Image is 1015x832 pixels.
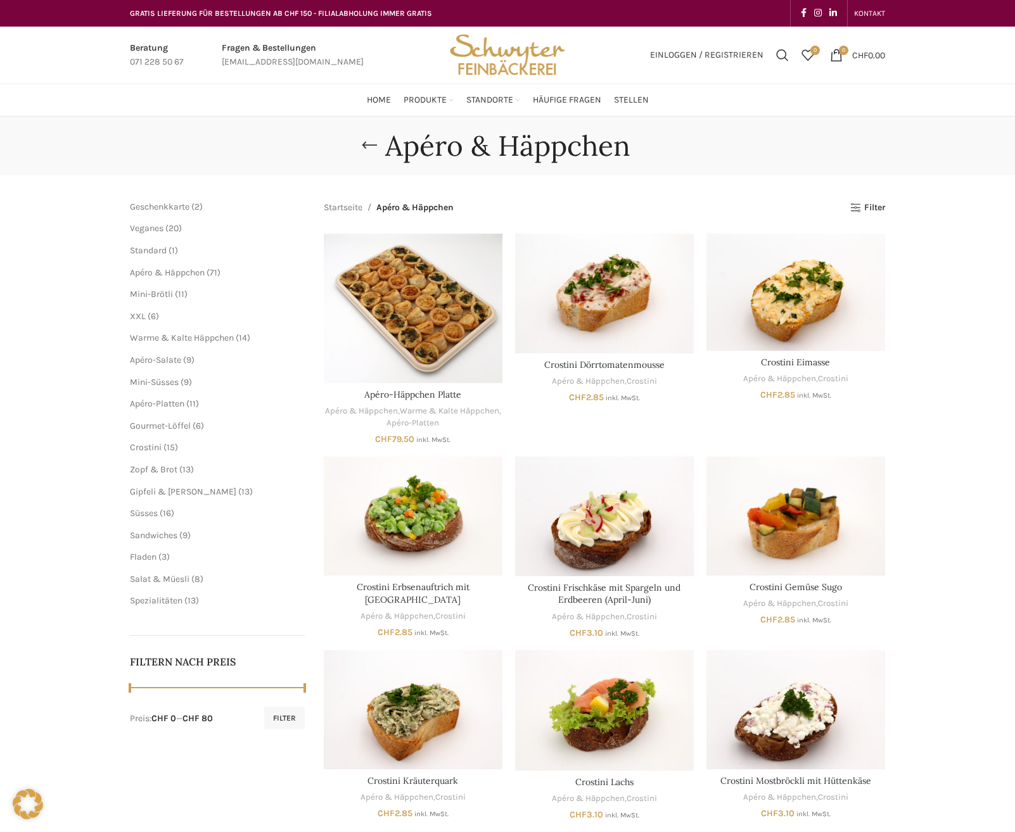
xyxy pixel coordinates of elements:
span: CHF [761,808,778,819]
a: Apéro-Salate [130,355,181,365]
span: 0 [839,46,848,55]
span: 9 [186,355,191,365]
div: Preis: — [130,712,213,725]
a: Filter [850,203,885,213]
small: inkl. MwSt. [605,811,639,819]
a: Gipfeli & [PERSON_NAME] [130,486,236,497]
span: 20 [169,223,179,234]
a: Apéro & Häppchen [743,791,816,804]
div: , [515,611,694,623]
span: 0 [810,46,820,55]
a: Crostini Eimasse [706,234,885,350]
a: Apéro & Häppchen [552,611,625,623]
a: 0 CHF0.00 [824,42,891,68]
span: Mini-Süsses [130,377,179,388]
a: Crostini Lachs [575,776,634,788]
div: , [515,375,694,388]
span: Warme & Kalte Häppchen [130,332,234,343]
a: Infobox link [130,41,184,70]
button: Filter [264,707,305,729]
span: 9 [182,530,188,541]
span: 15 [167,442,175,453]
a: Stellen [614,87,649,113]
a: Crostini Gemüse Sugo [706,457,885,576]
a: Apéro & Häppchen [552,375,625,388]
bdi: 2.85 [760,389,795,400]
a: Süsses [130,508,158,519]
a: Crostini [627,793,657,805]
span: GRATIS LIEFERUNG FÜR BESTELLUNGEN AB CHF 150 - FILIALABHOLUNG IMMER GRATIS [130,9,432,18]
a: Crostini Mostbröckli mit Hüttenkäse [706,650,885,769]
span: 3 [162,552,167,562]
a: Crostini [818,791,848,804]
span: 9 [184,377,189,388]
bdi: 2.85 [569,392,604,403]
a: Standard [130,245,167,256]
small: inkl. MwSt. [606,394,640,402]
a: KONTAKT [854,1,885,26]
span: 71 [210,267,217,278]
a: Sandwiches [130,530,177,541]
small: inkl. MwSt. [414,629,449,637]
a: Crostini Gemüse Sugo [750,581,842,593]
nav: Breadcrumb [324,201,454,215]
bdi: 3.10 [761,808,795,819]
div: Meine Wunschliste [795,42,820,68]
span: Stellen [614,94,649,106]
span: CHF 0 [151,713,176,724]
a: Infobox link [222,41,364,70]
small: inkl. MwSt. [416,436,450,444]
a: Mini-Brötli [130,289,173,299]
a: Apéro & Häppchen [552,793,625,805]
div: , [324,610,502,622]
a: Geschenkkarte [130,201,189,212]
div: , [706,791,885,804]
a: Crostini Mostbröckli mit Hüttenkäse [720,775,871,786]
span: 8 [195,574,200,584]
a: Site logo [445,49,570,60]
a: Spezialitäten [130,595,182,606]
bdi: 2.85 [378,627,412,638]
a: Crostini Frischkäse mit Spargeln und Erdbeeren (April-Juni) [528,582,680,606]
div: , [324,791,502,804]
span: Standorte [466,94,513,106]
a: Apéro & Häppchen [743,598,816,610]
a: Crostini [818,598,848,610]
a: Gourmet-Löffel [130,420,191,431]
a: Facebook social link [797,4,810,22]
a: Standorte [466,87,520,113]
div: , [706,598,885,610]
a: Crostini [818,373,848,385]
span: 16 [163,508,171,519]
a: Crostini Lachs [515,650,694,771]
span: CHF [375,434,392,444]
a: Warme & Kalte Häppchen [400,405,499,417]
span: Häufige Fragen [533,94,601,106]
a: Apéro-Platten [130,398,184,409]
a: Crostini Frischkäse mit Spargeln und Erdbeeren (April-Juni) [515,457,694,576]
a: Zopf & Brot [130,464,177,475]
div: , [706,373,885,385]
h1: Apéro & Häppchen [385,129,630,163]
a: Startseite [324,201,362,215]
a: Crostini [435,610,466,622]
span: Produkte [404,94,447,106]
a: Go back [354,133,385,158]
span: CHF 80 [182,713,213,724]
span: 11 [189,398,196,409]
span: KONTAKT [854,9,885,18]
a: XXL [130,311,146,322]
a: Apéro & Häppchen [743,373,816,385]
a: Crostini [435,791,466,804]
a: Einloggen / Registrieren [644,42,770,68]
a: Apéro-Häppchen Platte [324,234,502,383]
span: CHF [378,808,395,819]
span: Veganes [130,223,163,234]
